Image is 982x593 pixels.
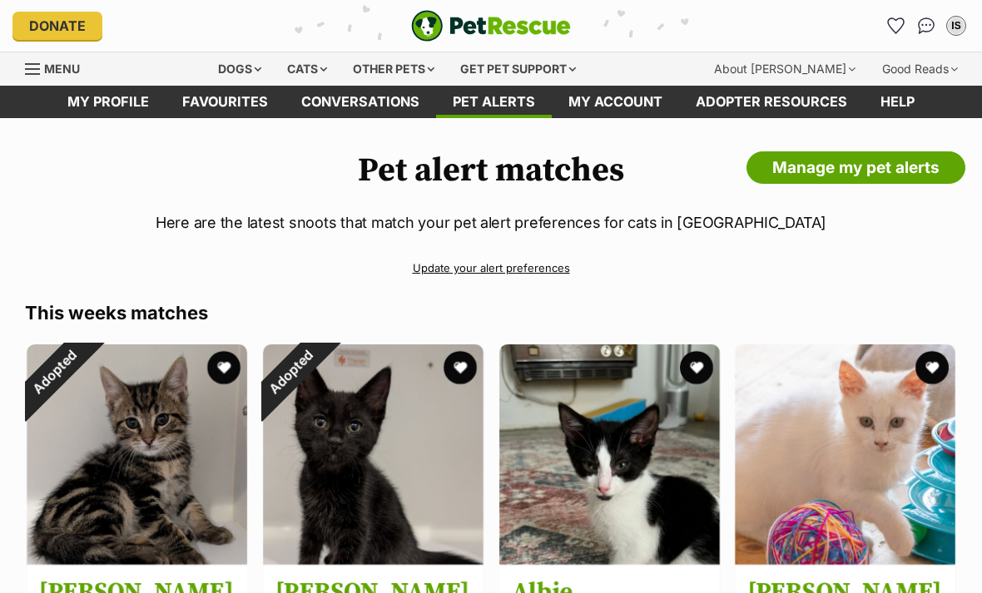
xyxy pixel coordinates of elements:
a: Menu [25,52,92,82]
div: Adopted [5,323,104,422]
span: Menu [44,62,80,76]
a: My profile [51,86,166,118]
a: Adopted [263,551,484,568]
a: Adopted [27,551,247,568]
div: Get pet support [449,52,588,86]
a: Conversations [913,12,940,39]
div: Adopted [241,323,340,422]
img: Thelma [735,344,955,565]
a: My account [552,86,679,118]
a: Donate [12,12,102,40]
div: IS [948,17,965,34]
a: PetRescue [411,10,571,42]
img: Albie [499,344,720,565]
button: favourite [915,351,949,384]
img: chat-41dd97257d64d25036548639549fe6c8038ab92f7586957e7f3b1b290dea8141.svg [918,17,935,34]
img: Raj [27,344,247,565]
p: Here are the latest snoots that match your pet alert preferences for cats in [GEOGRAPHIC_DATA] [25,211,957,234]
a: Manage my pet alerts [746,151,965,185]
a: Adopter resources [679,86,864,118]
a: Favourites [883,12,910,39]
button: favourite [207,351,241,384]
a: Favourites [166,86,285,118]
button: My account [943,12,970,39]
div: Good Reads [870,52,970,86]
div: About [PERSON_NAME] [702,52,867,86]
button: favourite [444,351,477,384]
h1: Pet alert matches [25,151,957,190]
a: Update your alert preferences [25,254,957,283]
div: Cats [275,52,339,86]
img: logo-e224e6f780fb5917bec1dbf3a21bbac754714ae5b6737aabdf751b685950b380.svg [411,10,571,42]
a: conversations [285,86,436,118]
button: favourite [679,351,712,384]
div: Other pets [341,52,446,86]
a: Help [864,86,931,118]
a: Pet alerts [436,86,552,118]
img: Sheldon [263,344,484,565]
ul: Account quick links [883,12,970,39]
h3: This weeks matches [25,301,957,324]
div: Dogs [206,52,273,86]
